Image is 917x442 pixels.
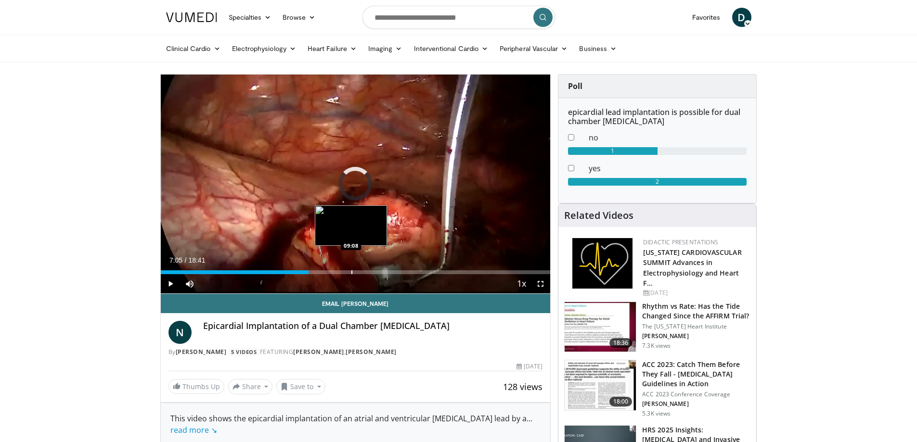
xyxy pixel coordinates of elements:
[315,205,387,246] img: image.jpeg
[170,413,532,435] span: ...
[642,360,750,389] h3: ACC 2023: Catch Them Before They Fall - [MEDICAL_DATA] Guidelines in Action
[643,238,749,247] div: Didactic Presentations
[643,248,742,287] a: [US_STATE] CARDIOVASCULAR SUMMIT Advances in Electrophysiology and Heart F…
[531,274,550,293] button: Fullscreen
[169,256,182,264] span: 7:05
[161,270,551,274] div: Progress Bar
[609,338,633,348] span: 18:36
[642,323,750,330] p: The [US_STATE] Heart Institute
[643,289,749,297] div: [DATE]
[188,256,205,264] span: 18:41
[166,13,217,22] img: VuMedi Logo
[185,256,187,264] span: /
[642,391,750,398] p: ACC 2023 Conference Coverage
[180,274,199,293] button: Mute
[732,8,751,27] a: D
[228,379,273,394] button: Share
[642,332,750,340] p: [PERSON_NAME]
[362,39,408,58] a: Imaging
[503,381,542,392] span: 128 views
[609,397,633,406] span: 18:00
[161,75,551,294] video-js: Video Player
[176,348,227,356] a: [PERSON_NAME]
[642,342,671,350] p: 7.3K views
[228,348,260,356] a: 5 Videos
[168,348,543,356] div: By FEATURING ,
[581,132,754,143] dd: no
[564,210,633,221] h4: Related Videos
[161,274,180,293] button: Play
[512,274,531,293] button: Playback Rate
[293,348,344,356] a: [PERSON_NAME]
[276,379,325,394] button: Save to
[302,39,362,58] a: Heart Failure
[568,147,658,155] div: 1
[517,362,542,371] div: [DATE]
[408,39,494,58] a: Interventional Cardio
[203,321,543,331] h4: Epicardial Implantation of a Dual Chamber [MEDICAL_DATA]
[346,348,397,356] a: [PERSON_NAME]
[568,81,582,91] strong: Poll
[572,238,633,289] img: 1860aa7a-ba06-47e3-81a4-3dc728c2b4cf.png.150x105_q85_autocrop_double_scale_upscale_version-0.2.png
[568,108,747,126] h6: epicardial lead implantation is possible for dual chamber [MEDICAL_DATA]
[642,400,750,408] p: [PERSON_NAME]
[564,302,750,353] a: 18:36 Rhythm vs Rate: Has the Tide Changed Since the AFFIRM Trial? The [US_STATE] Heart Institute...
[168,379,224,394] a: Thumbs Up
[642,410,671,417] p: 5.3K views
[686,8,726,27] a: Favorites
[568,178,747,186] div: 2
[226,39,302,58] a: Electrophysiology
[277,8,321,27] a: Browse
[573,39,622,58] a: Business
[494,39,573,58] a: Peripheral Vascular
[161,294,551,313] a: Email [PERSON_NAME]
[170,413,541,436] div: This video shows the epicardial implantation of an atrial and ventricular [MEDICAL_DATA] lead by a
[362,6,555,29] input: Search topics, interventions
[565,302,636,352] img: ec2c7e4b-2e60-4631-8939-1325775bd3e0.150x105_q85_crop-smart_upscale.jpg
[170,425,217,435] a: read more ↘
[581,163,754,174] dd: yes
[642,302,750,321] h3: Rhythm vs Rate: Has the Tide Changed Since the AFFIRM Trial?
[168,321,192,344] a: N
[223,8,277,27] a: Specialties
[565,360,636,410] img: cd699879-f8fc-4759-a0d5-b7dd06ea46bd.150x105_q85_crop-smart_upscale.jpg
[564,360,750,417] a: 18:00 ACC 2023: Catch Them Before They Fall - [MEDICAL_DATA] Guidelines in Action ACC 2023 Confer...
[160,39,226,58] a: Clinical Cardio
